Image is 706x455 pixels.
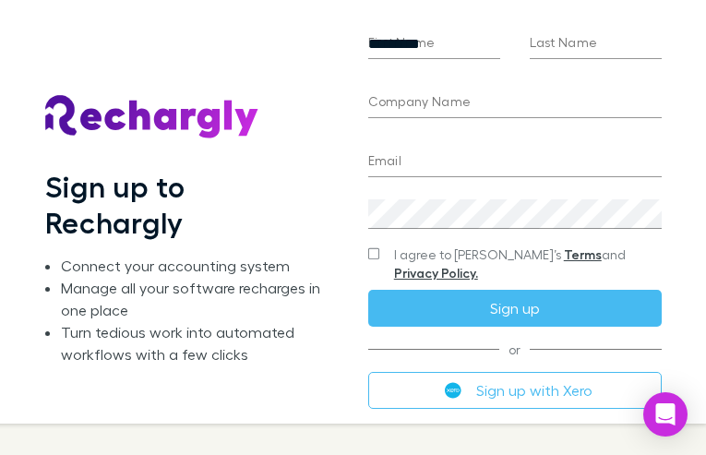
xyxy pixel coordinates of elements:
[394,265,478,281] a: Privacy Policy.
[61,255,330,277] li: Connect your accounting system
[368,290,662,327] button: Sign up
[45,169,331,240] h1: Sign up to Rechargly
[643,392,688,437] div: Open Intercom Messenger
[445,382,461,399] img: Xero's logo
[564,246,602,262] a: Terms
[368,372,662,409] button: Sign up with Xero
[61,321,330,365] li: Turn tedious work into automated workflows with a few clicks
[61,277,330,321] li: Manage all your software recharges in one place
[45,95,259,139] img: Rechargly's Logo
[368,349,662,350] span: or
[394,245,662,282] span: I agree to [PERSON_NAME]’s and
